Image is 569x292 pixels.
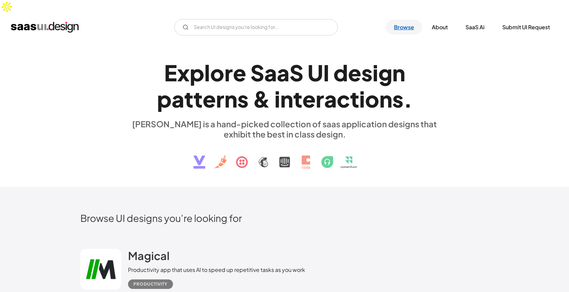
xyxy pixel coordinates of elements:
[373,60,378,86] div: i
[216,86,224,112] div: r
[133,280,168,288] div: Productivity
[293,86,302,112] div: t
[324,86,337,112] div: a
[164,60,177,86] div: E
[193,86,203,112] div: t
[190,60,204,86] div: p
[386,20,422,35] a: Browse
[174,19,338,35] input: Search UI designs you're looking for...
[337,86,350,112] div: c
[392,60,405,86] div: n
[323,60,329,86] div: I
[11,22,79,33] a: home
[379,86,392,112] div: n
[224,86,237,112] div: n
[128,60,441,112] h1: Explore SaaS UI design patterns & interactions.
[250,60,264,86] div: S
[307,60,323,86] div: U
[172,86,184,112] div: a
[348,60,361,86] div: e
[184,86,193,112] div: t
[277,60,289,86] div: a
[316,86,324,112] div: r
[204,60,210,86] div: l
[237,86,249,112] div: s
[424,20,456,35] a: About
[302,86,316,112] div: e
[274,86,280,112] div: i
[280,86,293,112] div: n
[128,119,441,139] div: [PERSON_NAME] is a hand-picked collection of saas application designs that exhibit the best in cl...
[494,20,558,35] a: Submit UI Request
[392,86,404,112] div: s
[128,249,170,266] a: Magical
[157,86,172,112] div: p
[210,60,224,86] div: o
[177,60,190,86] div: x
[457,20,493,35] a: SaaS Ai
[253,86,270,112] div: &
[128,266,305,274] div: Productivity app that uses AI to speed up repetitive tasks as you work
[80,212,489,224] h2: Browse UI designs you’re looking for
[224,60,233,86] div: r
[350,86,359,112] div: t
[333,60,348,86] div: d
[289,60,303,86] div: S
[264,60,277,86] div: a
[404,86,412,112] div: .
[203,86,216,112] div: e
[174,19,338,35] form: Email Form
[233,60,246,86] div: e
[128,249,170,262] h2: Magical
[181,139,388,175] img: text, icon, saas logo
[359,86,365,112] div: i
[361,60,373,86] div: s
[365,86,379,112] div: o
[378,60,392,86] div: g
